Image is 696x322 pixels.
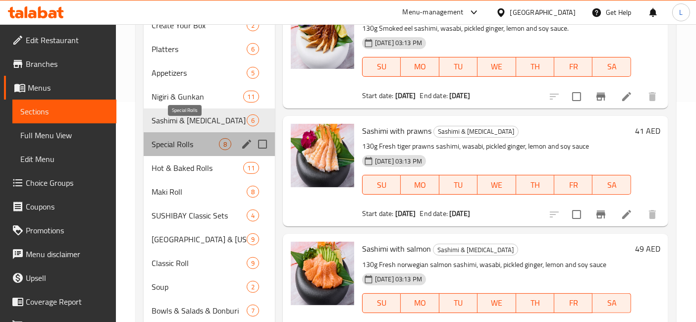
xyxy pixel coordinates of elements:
[433,244,518,256] span: Sashimi & [MEDICAL_DATA]
[144,108,275,132] div: Sashimi & [MEDICAL_DATA]6
[443,178,474,192] span: TU
[152,19,247,31] span: Create Your Box
[554,293,592,313] button: FR
[152,233,247,245] div: Philadelphia & California Roll
[592,57,631,77] button: SA
[371,274,426,284] span: [DATE] 03:13 PM
[478,175,516,195] button: WE
[152,257,247,269] span: Classic Roll
[362,123,431,138] span: Sashimi with prawns
[244,92,259,102] span: 11
[244,163,259,173] span: 11
[641,85,664,108] button: delete
[520,296,550,310] span: TH
[482,59,512,74] span: WE
[152,162,243,174] span: Hot & Baked Rolls
[401,175,439,195] button: MO
[152,305,247,317] span: Bowls & Salads & Donburi
[558,296,589,310] span: FR
[247,233,259,245] div: items
[405,178,435,192] span: MO
[247,114,259,126] div: items
[247,281,259,293] div: items
[239,137,254,152] button: edit
[520,59,550,74] span: TH
[4,195,116,218] a: Coupons
[20,153,108,165] span: Edit Menu
[478,293,516,313] button: WE
[12,123,116,147] a: Full Menu View
[247,282,259,292] span: 2
[26,201,108,213] span: Coupons
[621,209,633,220] a: Edit menu item
[439,175,478,195] button: TU
[144,132,275,156] div: Special Rolls8edit
[26,224,108,236] span: Promotions
[144,204,275,227] div: SUSHIBAY Classic Sets4
[144,156,275,180] div: Hot & Baked Rolls11
[4,52,116,76] a: Branches
[12,100,116,123] a: Sections
[243,91,259,103] div: items
[20,129,108,141] span: Full Menu View
[144,13,275,37] div: Create Your Box2
[443,296,474,310] span: TU
[247,116,259,125] span: 6
[520,178,550,192] span: TH
[247,235,259,244] span: 9
[641,203,664,226] button: delete
[4,266,116,290] a: Upsell
[362,259,631,271] p: 130g Fresh norwegian salmon sashimi, wasabi, pickled ginger, lemon and soy sauce
[4,290,116,314] a: Coverage Report
[144,37,275,61] div: Platters6
[247,19,259,31] div: items
[449,207,470,220] b: [DATE]
[152,138,219,150] span: Special Rolls
[395,207,416,220] b: [DATE]
[26,248,108,260] span: Menu disclaimer
[247,257,259,269] div: items
[4,218,116,242] a: Promotions
[566,204,587,225] span: Select to update
[516,57,554,77] button: TH
[596,296,627,310] span: SA
[401,293,439,313] button: MO
[247,211,259,220] span: 4
[478,57,516,77] button: WE
[596,178,627,192] span: SA
[679,7,683,18] span: L
[589,85,613,108] button: Branch-specific-item
[439,57,478,77] button: TU
[152,210,247,221] span: SUSHIBAY Classic Sets
[362,175,401,195] button: SU
[26,177,108,189] span: Choice Groups
[247,21,259,30] span: 2
[247,305,259,317] div: items
[405,59,435,74] span: MO
[589,203,613,226] button: Branch-specific-item
[152,233,247,245] span: [GEOGRAPHIC_DATA] & [US_STATE] Roll
[152,91,243,103] span: Nigiri & Gunkan
[443,59,474,74] span: TU
[371,157,426,166] span: [DATE] 03:13 PM
[144,180,275,204] div: Maki Roll8
[26,34,108,46] span: Edit Restaurant
[144,275,275,299] div: Soup2
[362,293,401,313] button: SU
[152,43,247,55] span: Platters
[152,114,247,126] div: Sashimi & Tartar
[152,281,247,293] span: Soup
[152,67,247,79] span: Appetizers
[433,126,519,138] div: Sashimi & Tartar
[247,43,259,55] div: items
[403,6,464,18] div: Menu-management
[510,7,576,18] div: [GEOGRAPHIC_DATA]
[144,251,275,275] div: Classic Roll9
[26,296,108,308] span: Coverage Report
